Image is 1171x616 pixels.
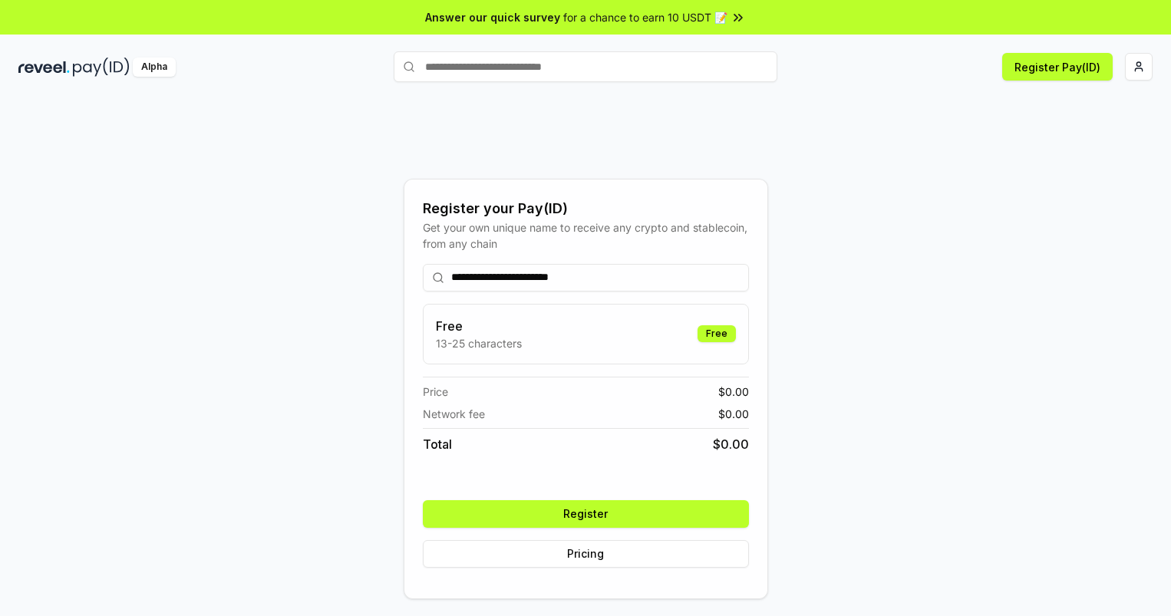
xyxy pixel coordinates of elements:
[133,58,176,77] div: Alpha
[436,317,522,335] h3: Free
[563,9,727,25] span: for a chance to earn 10 USDT 📝
[713,435,749,453] span: $ 0.00
[718,406,749,422] span: $ 0.00
[18,58,70,77] img: reveel_dark
[423,198,749,219] div: Register your Pay(ID)
[423,406,485,422] span: Network fee
[436,335,522,351] p: 13-25 characters
[425,9,560,25] span: Answer our quick survey
[423,219,749,252] div: Get your own unique name to receive any crypto and stablecoin, from any chain
[423,500,749,528] button: Register
[423,540,749,568] button: Pricing
[698,325,736,342] div: Free
[423,384,448,400] span: Price
[423,435,452,453] span: Total
[73,58,130,77] img: pay_id
[1002,53,1113,81] button: Register Pay(ID)
[718,384,749,400] span: $ 0.00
